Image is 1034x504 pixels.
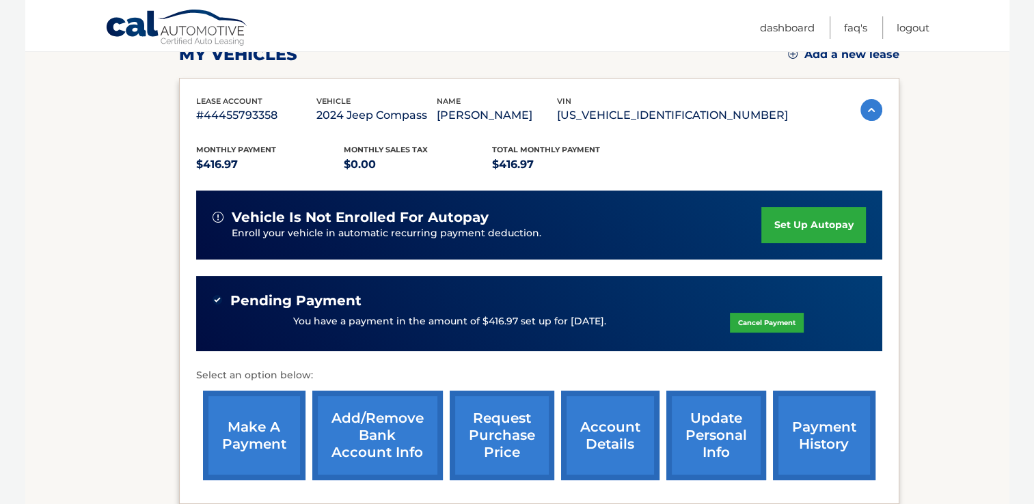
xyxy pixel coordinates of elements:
span: vin [557,96,571,106]
span: Pending Payment [230,292,362,309]
p: Enroll your vehicle in automatic recurring payment deduction. [232,226,762,241]
a: Dashboard [760,16,815,39]
p: $416.97 [492,155,640,174]
span: Monthly Payment [196,145,276,154]
span: vehicle is not enrolled for autopay [232,209,489,226]
a: make a payment [203,391,305,480]
span: name [437,96,461,106]
a: Cal Automotive [105,9,249,48]
p: $0.00 [344,155,492,174]
a: Add/Remove bank account info [312,391,443,480]
p: [PERSON_NAME] [437,106,557,125]
p: #44455793358 [196,106,316,125]
a: Cancel Payment [730,313,804,333]
p: $416.97 [196,155,344,174]
span: Total Monthly Payment [492,145,600,154]
a: Logout [897,16,929,39]
span: lease account [196,96,262,106]
a: Add a new lease [788,48,899,61]
p: You have a payment in the amount of $416.97 set up for [DATE]. [293,314,606,329]
a: payment history [773,391,875,480]
a: request purchase price [450,391,554,480]
span: Monthly sales Tax [344,145,428,154]
img: add.svg [788,49,798,59]
h2: my vehicles [179,44,297,65]
a: update personal info [666,391,766,480]
a: FAQ's [844,16,867,39]
span: vehicle [316,96,351,106]
img: accordion-active.svg [860,99,882,121]
a: account details [561,391,659,480]
a: set up autopay [761,207,865,243]
p: Select an option below: [196,367,882,384]
img: check-green.svg [213,295,222,305]
p: 2024 Jeep Compass [316,106,437,125]
p: [US_VEHICLE_IDENTIFICATION_NUMBER] [557,106,788,125]
img: alert-white.svg [213,212,223,223]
